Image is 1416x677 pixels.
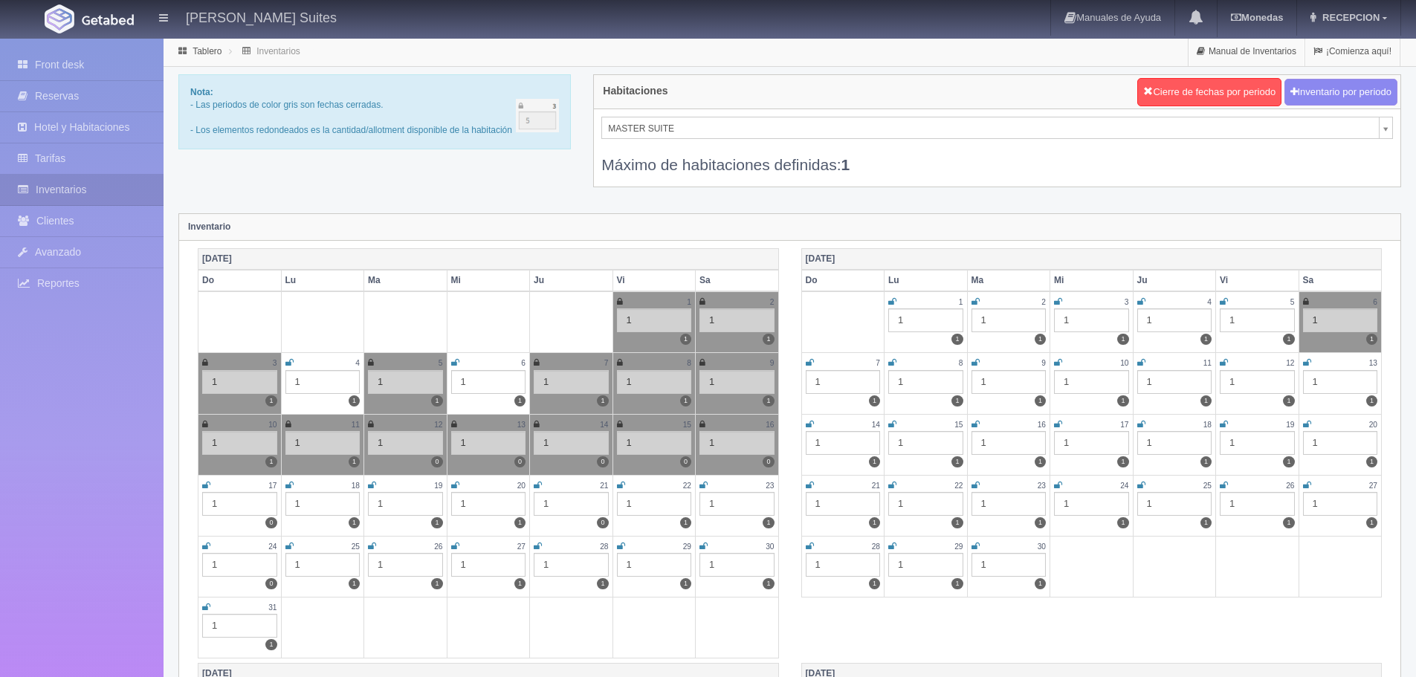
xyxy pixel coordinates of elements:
[1137,78,1281,106] button: Cierre de fechas por periodo
[1283,334,1294,345] label: 1
[951,578,963,589] label: 1
[1035,334,1046,345] label: 1
[696,270,779,291] th: Sa
[368,431,443,455] div: 1
[1203,359,1212,367] small: 11
[349,578,360,589] label: 1
[612,270,696,291] th: Vi
[1035,395,1046,406] label: 1
[806,553,881,577] div: 1
[876,359,880,367] small: 7
[972,492,1047,516] div: 1
[202,492,277,516] div: 1
[683,542,691,551] small: 29
[534,370,609,394] div: 1
[434,482,442,490] small: 19
[951,395,963,406] label: 1
[1117,334,1128,345] label: 1
[1220,370,1295,394] div: 1
[1200,456,1212,467] label: 1
[268,603,277,612] small: 31
[888,431,963,455] div: 1
[1290,298,1295,306] small: 5
[1054,370,1129,394] div: 1
[368,370,443,394] div: 1
[1200,334,1212,345] label: 1
[951,334,963,345] label: 1
[1286,482,1294,490] small: 26
[959,359,963,367] small: 8
[265,456,277,467] label: 1
[178,74,571,149] div: - Las periodos de color gris son fechas cerradas. - Los elementos redondeados es la cantidad/allo...
[431,395,442,406] label: 1
[683,482,691,490] small: 22
[268,421,277,429] small: 10
[604,359,609,367] small: 7
[841,156,850,173] b: 1
[699,553,775,577] div: 1
[1133,270,1216,291] th: Ju
[198,248,779,270] th: [DATE]
[451,370,526,394] div: 1
[514,578,526,589] label: 1
[1220,492,1295,516] div: 1
[763,456,774,467] label: 0
[1120,421,1128,429] small: 17
[268,542,277,551] small: 24
[1120,482,1128,490] small: 24
[954,421,963,429] small: 15
[521,359,526,367] small: 6
[1319,12,1380,23] span: RECEPCION
[617,308,692,332] div: 1
[869,578,880,589] label: 1
[770,298,775,306] small: 2
[349,456,360,467] label: 1
[687,359,691,367] small: 8
[869,395,880,406] label: 1
[766,421,774,429] small: 16
[680,334,691,345] label: 1
[770,359,775,367] small: 9
[202,431,277,455] div: 1
[617,553,692,577] div: 1
[1117,517,1128,528] label: 1
[1054,492,1129,516] div: 1
[972,308,1047,332] div: 1
[1216,270,1299,291] th: Vi
[1189,37,1305,66] a: Manual de Inventarios
[885,270,968,291] th: Lu
[45,4,74,33] img: Getabed
[265,395,277,406] label: 1
[801,270,885,291] th: Do
[188,221,230,232] strong: Inventario
[1054,308,1129,332] div: 1
[352,421,360,429] small: 11
[680,456,691,467] label: 0
[431,456,442,467] label: 0
[699,308,775,332] div: 1
[1035,456,1046,467] label: 1
[1303,492,1378,516] div: 1
[699,492,775,516] div: 1
[680,395,691,406] label: 1
[699,431,775,455] div: 1
[1369,482,1377,490] small: 27
[683,421,691,429] small: 15
[597,578,608,589] label: 1
[680,578,691,589] label: 1
[265,639,277,650] label: 1
[1303,431,1378,455] div: 1
[517,482,526,490] small: 20
[1220,308,1295,332] div: 1
[514,395,526,406] label: 1
[1369,359,1377,367] small: 13
[285,492,361,516] div: 1
[601,117,1393,139] a: MASTER SUITE
[1220,431,1295,455] div: 1
[680,517,691,528] label: 1
[1054,431,1129,455] div: 1
[617,370,692,394] div: 1
[1366,395,1377,406] label: 1
[451,431,526,455] div: 1
[617,492,692,516] div: 1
